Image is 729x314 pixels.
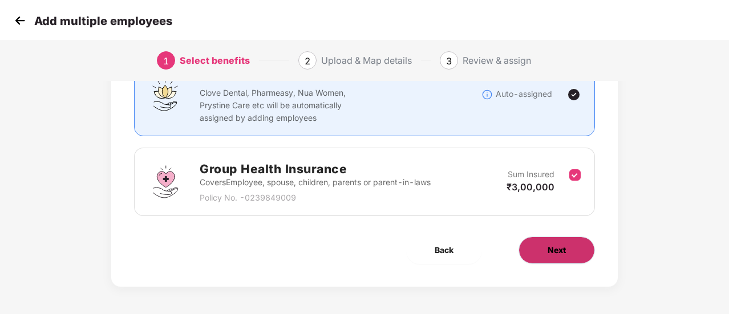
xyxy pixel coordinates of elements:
[11,12,29,29] img: svg+xml;base64,PHN2ZyB4bWxucz0iaHR0cDovL3d3dy53My5vcmcvMjAwMC9zdmciIHdpZHRoPSIzMCIgaGVpZ2h0PSIzMC...
[406,236,482,264] button: Back
[200,87,368,124] p: Clove Dental, Pharmeasy, Nua Women, Prystine Care etc will be automatically assigned by adding em...
[148,78,183,112] img: svg+xml;base64,PHN2ZyBpZD0iQWZmaW5pdHlfQmVuZWZpdHMiIGRhdGEtbmFtZT0iQWZmaW5pdHkgQmVuZWZpdHMiIHhtbG...
[548,244,566,256] span: Next
[180,51,250,70] div: Select benefits
[519,236,595,264] button: Next
[567,88,581,101] img: svg+xml;base64,PHN2ZyBpZD0iVGljay0yNHgyNCIgeG1sbnM9Imh0dHA6Ly93d3cudzMub3JnLzIwMDAvc3ZnIiB3aWR0aD...
[200,176,431,189] p: Covers Employee, spouse, children, parents or parent-in-laws
[446,55,452,67] span: 3
[496,88,552,100] p: Auto-assigned
[321,51,412,70] div: Upload & Map details
[305,55,310,67] span: 2
[148,165,183,199] img: svg+xml;base64,PHN2ZyBpZD0iR3JvdXBfSGVhbHRoX0luc3VyYW5jZSIgZGF0YS1uYW1lPSJHcm91cCBIZWFsdGggSW5zdX...
[508,168,554,181] p: Sum Insured
[481,89,493,100] img: svg+xml;base64,PHN2ZyBpZD0iSW5mb18tXzMyeDMyIiBkYXRhLW5hbWU9IkluZm8gLSAzMngzMiIgeG1sbnM9Imh0dHA6Ly...
[200,191,431,204] p: Policy No. - 0239849009
[34,14,172,28] p: Add multiple employees
[435,244,453,256] span: Back
[507,181,554,193] span: ₹3,00,000
[163,55,169,67] span: 1
[463,51,531,70] div: Review & assign
[200,160,431,178] h2: Group Health Insurance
